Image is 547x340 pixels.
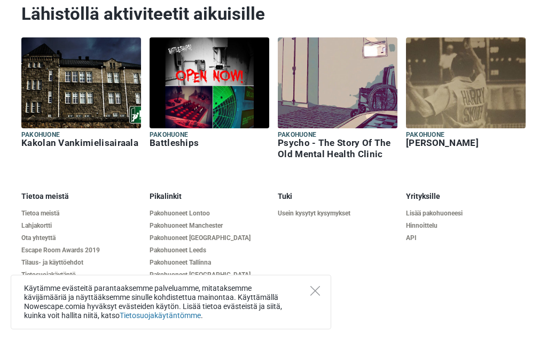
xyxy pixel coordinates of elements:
a: Usein kysytyt kysymykset [278,210,397,218]
a: Tilaus- ja käyttöehdot [21,259,141,267]
h6: [PERSON_NAME] [406,137,526,149]
a: Pakohuone Kakolan Vankimielisairaala [21,37,141,151]
a: Pakohuone [PERSON_NAME] [406,37,526,151]
a: Pakohuoneet Lontoo [150,210,269,218]
h5: Pakohuone [406,130,526,140]
a: Pakohuoneet Manchester [150,222,269,230]
a: Pakohuoneet [GEOGRAPHIC_DATA] [150,234,269,242]
h5: Tietoa meistä [21,192,141,201]
a: API [406,234,526,242]
h5: Pikalinkit [150,192,269,201]
a: Escape Room Awards 2019 [21,246,141,254]
a: Pakohuone Psycho - The Story Of The Old Mental Health Clinic [278,37,397,162]
button: Close [310,286,320,296]
a: Pakohuoneet [GEOGRAPHIC_DATA] [150,271,269,279]
h5: Pakohuone [21,130,141,140]
a: Pakohuone Battleships [150,37,269,151]
h6: Battleships [150,137,269,149]
a: Lahjakortti [21,222,141,230]
h5: Yrityksille [406,192,526,201]
a: Tietosuojakäytäntö [21,271,141,279]
a: Tietoa meistä [21,210,141,218]
div: Käytämme evästeitä parantaaksemme palveluamme, mitataksemme kävijämääriä ja näyttääksemme sinulle... [11,275,331,329]
h5: Pakohuone [150,130,269,140]
a: Lisää pakohuoneesi [406,210,526,218]
h6: Kakolan Vankimielisairaala [21,137,141,149]
a: Ota yhteyttä [21,234,141,242]
a: Hinnoittelu [406,222,526,230]
h5: Tuki [278,192,397,201]
a: Pakohuoneet Tallinna [150,259,269,267]
h5: Pakohuone [278,130,397,140]
a: Tietosuojakäytäntömme [120,311,201,320]
h2: Lähistöllä aktiviteetit aikuisille [21,3,526,25]
h6: Psycho - The Story Of The Old Mental Health Clinic [278,137,397,160]
a: Pakohuoneet Leeds [150,246,269,254]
